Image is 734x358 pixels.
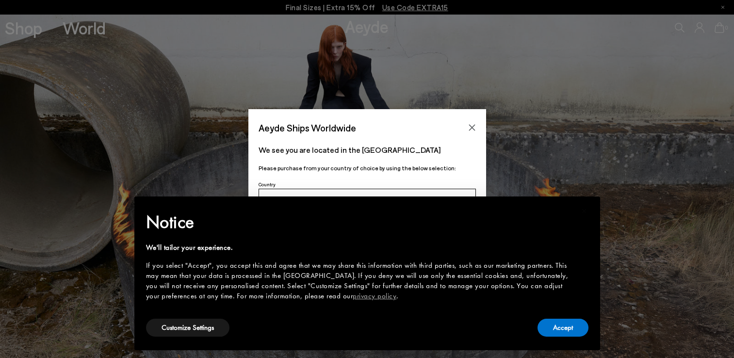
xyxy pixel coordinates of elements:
[146,210,573,235] h2: Notice
[146,319,229,337] button: Customize Settings
[581,203,587,218] span: ×
[259,181,276,187] span: Country
[538,319,588,337] button: Accept
[353,291,396,301] a: privacy policy
[146,260,573,301] div: If you select "Accept", you accept this and agree that we may share this information with third p...
[259,144,476,156] p: We see you are located in the [GEOGRAPHIC_DATA]
[259,163,476,173] p: Please purchase from your country of choice by using the below selection:
[146,243,573,253] div: We'll tailor your experience.
[573,199,596,223] button: Close this notice
[259,119,356,136] span: Aeyde Ships Worldwide
[465,120,479,135] button: Close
